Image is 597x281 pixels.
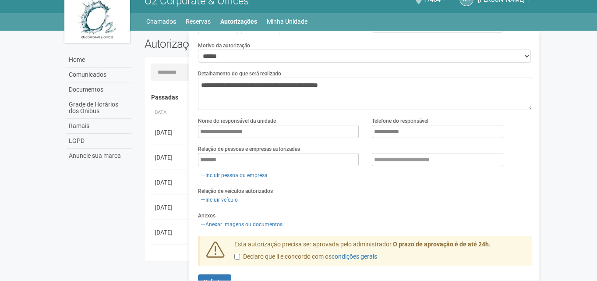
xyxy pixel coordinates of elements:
a: Comunicados [67,68,131,82]
th: Data [151,106,191,120]
h2: Autorizações [145,37,332,50]
a: Incluir pessoa ou empresa [198,171,270,180]
div: [DATE] [155,128,187,137]
a: Anuncie sua marca [67,149,131,163]
label: Detalhamento do que será realizado [198,70,281,78]
label: Nome do responsável da unidade [198,117,276,125]
a: Reservas [186,15,211,28]
label: Telefone do responsável [372,117,428,125]
a: Home [67,53,131,68]
a: Documentos [67,82,131,97]
a: Ramais [67,119,131,134]
label: Relação de veículos autorizados [198,187,273,195]
div: [DATE] [155,253,187,262]
label: Declaro que li e concordo com os [234,253,377,261]
label: Motivo da autorização [198,42,250,50]
a: Grade de Horários dos Ônibus [67,97,131,119]
div: [DATE] [155,153,187,162]
a: Autorizações [220,15,257,28]
div: [DATE] [155,228,187,237]
div: Esta autorização precisa ser aprovada pelo administrador. [228,240,533,266]
a: Anexar imagens ou documentos [198,220,285,229]
div: [DATE] [155,203,187,212]
input: Declaro que li e concordo com oscondições gerais [234,254,240,260]
a: LGPD [67,134,131,149]
h4: Passadas [151,94,526,101]
div: [DATE] [155,178,187,187]
a: Chamados [146,15,176,28]
a: Minha Unidade [267,15,307,28]
a: condições gerais [332,253,377,260]
label: Anexos [198,212,215,220]
a: Incluir veículo [198,195,240,205]
strong: O prazo de aprovação é de até 24h. [393,241,491,248]
label: Relação de pessoas e empresas autorizadas [198,145,300,153]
